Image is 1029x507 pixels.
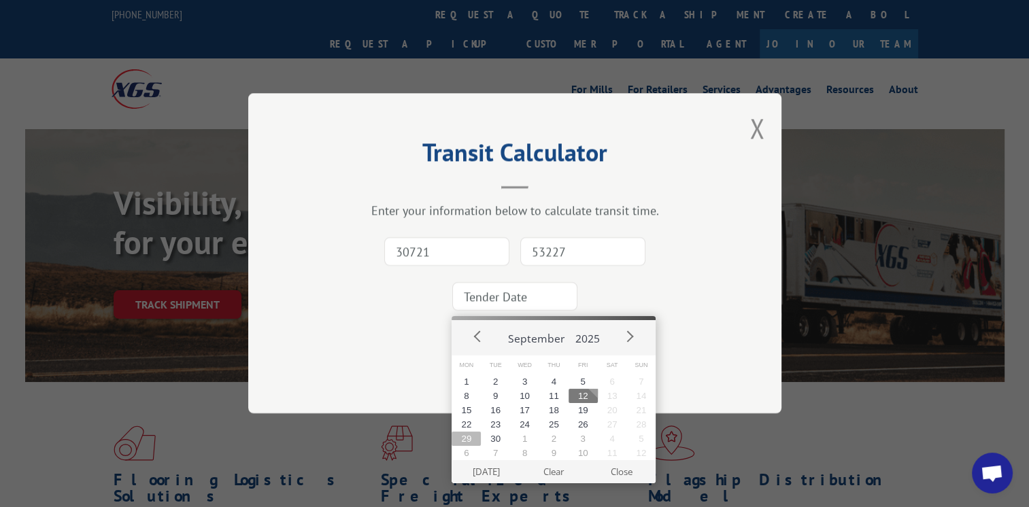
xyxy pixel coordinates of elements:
[626,403,656,417] button: 21
[598,355,627,375] span: Sat
[539,417,569,432] button: 25
[626,446,656,460] button: 12
[626,432,656,446] button: 5
[520,460,588,483] button: Clear
[510,355,539,375] span: Wed
[510,403,539,417] button: 17
[510,389,539,403] button: 10
[569,374,598,389] button: 5
[481,417,510,432] button: 23
[481,374,510,389] button: 2
[569,432,598,446] button: 3
[481,355,510,375] span: Tue
[569,355,598,375] span: Fri
[452,403,481,417] button: 15
[452,374,481,389] button: 1
[452,355,481,375] span: Mon
[598,403,627,417] button: 20
[510,417,539,432] button: 24
[626,389,656,403] button: 14
[749,110,764,146] button: Close modal
[453,460,520,483] button: [DATE]
[481,389,510,403] button: 9
[972,453,1013,493] div: Open chat
[520,238,645,266] input: Dest. Zip
[503,320,570,351] button: September
[539,403,569,417] button: 18
[569,389,598,403] button: 12
[539,355,569,375] span: Thu
[626,374,656,389] button: 7
[452,389,481,403] button: 8
[510,374,539,389] button: 3
[626,417,656,432] button: 28
[588,460,655,483] button: Close
[539,446,569,460] button: 9
[452,417,481,432] button: 22
[452,432,481,446] button: 29
[539,432,569,446] button: 2
[598,389,627,403] button: 13
[598,432,627,446] button: 4
[452,283,577,311] input: Tender Date
[539,374,569,389] button: 4
[598,374,627,389] button: 6
[481,446,510,460] button: 7
[539,389,569,403] button: 11
[569,446,598,460] button: 10
[316,203,713,219] div: Enter your information below to calculate transit time.
[468,326,488,347] button: Prev
[384,238,509,266] input: Origin Zip
[598,417,627,432] button: 27
[510,446,539,460] button: 8
[510,432,539,446] button: 1
[452,446,481,460] button: 6
[598,446,627,460] button: 11
[626,355,656,375] span: Sun
[316,143,713,169] h2: Transit Calculator
[619,326,639,347] button: Next
[481,403,510,417] button: 16
[569,403,598,417] button: 19
[481,432,510,446] button: 30
[569,417,598,432] button: 26
[570,320,605,351] button: 2025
